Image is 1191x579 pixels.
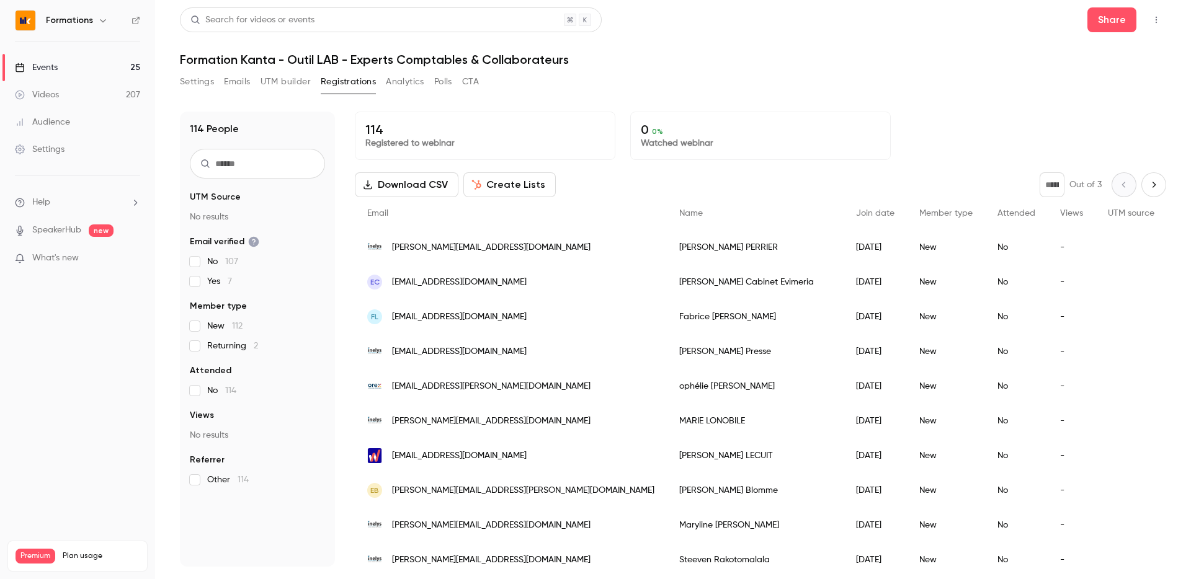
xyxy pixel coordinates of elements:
div: New [907,265,985,299]
div: No [985,334,1048,369]
span: FL [371,311,378,322]
div: - [1048,438,1095,473]
span: Premium [16,549,55,564]
div: Audience [15,116,70,128]
span: No [207,255,238,268]
button: Create Lists [463,172,556,197]
div: No [985,404,1048,438]
span: Help [32,196,50,209]
div: MARIE LONOBILE [667,404,844,438]
div: - [1048,369,1095,404]
span: UTM Source [190,191,241,203]
div: [DATE] [844,508,907,542]
span: Plan usage [63,551,140,561]
div: [DATE] [844,265,907,299]
div: - [1048,542,1095,577]
div: No [985,438,1048,473]
button: Registrations [321,72,376,92]
p: 114 [365,122,605,137]
div: Settings [15,143,65,156]
span: [EMAIL_ADDRESS][PERSON_NAME][DOMAIN_NAME] [392,380,591,393]
span: 114 [238,475,249,484]
div: [PERSON_NAME] Blomme [667,473,844,508]
span: 7 [228,277,232,286]
div: Fabrice [PERSON_NAME] [667,299,844,334]
div: [DATE] [844,334,907,369]
span: Referrer [190,454,225,466]
span: [PERSON_NAME][EMAIL_ADDRESS][DOMAIN_NAME] [392,554,591,567]
p: 0 [641,122,880,137]
div: Steeven Rakotomalala [667,542,844,577]
div: New [907,508,985,542]
div: No [985,473,1048,508]
span: What's new [32,252,79,265]
h6: Formations [46,14,93,27]
div: - [1048,299,1095,334]
img: lba-walterfrance.com [367,448,382,463]
div: No [985,369,1048,404]
div: - [1048,473,1095,508]
span: Name [679,209,703,218]
h1: 114 People [190,122,239,136]
div: New [907,473,985,508]
div: Events [15,61,58,74]
span: Other [207,474,249,486]
span: Member type [919,209,973,218]
span: new [89,224,114,237]
span: [EMAIL_ADDRESS][DOMAIN_NAME] [392,311,527,324]
div: New [907,542,985,577]
div: New [907,369,985,404]
div: [DATE] [844,230,907,265]
span: 114 [225,386,236,395]
p: No results [190,211,325,223]
button: Polls [434,72,452,92]
div: [DATE] [844,473,907,508]
span: [PERSON_NAME][EMAIL_ADDRESS][PERSON_NAME][DOMAIN_NAME] [392,484,654,497]
span: [EMAIL_ADDRESS][DOMAIN_NAME] [392,276,527,289]
iframe: Noticeable Trigger [125,253,140,264]
span: No [207,384,236,397]
img: inelys.fr [367,344,382,359]
button: Emails [224,72,250,92]
span: Attended [997,209,1035,218]
img: orex-france.com [367,379,382,394]
img: inelys.fr [367,552,382,567]
span: [PERSON_NAME][EMAIL_ADDRESS][DOMAIN_NAME] [392,415,591,428]
button: UTM builder [261,72,311,92]
div: [PERSON_NAME] Presse [667,334,844,369]
div: - [1048,230,1095,265]
div: New [907,438,985,473]
div: [PERSON_NAME] Cabinet Evimeria [667,265,844,299]
div: - [1048,265,1095,299]
p: No results [190,429,325,441]
button: Share [1087,7,1136,32]
p: Watched webinar [641,137,880,149]
span: Views [1060,209,1083,218]
div: [DATE] [844,299,907,334]
section: facet-groups [190,191,325,486]
span: [EMAIL_ADDRESS][DOMAIN_NAME] [392,345,527,358]
p: Registered to webinar [365,137,605,149]
span: 0 % [652,127,663,136]
span: [EMAIL_ADDRESS][DOMAIN_NAME] [392,449,527,462]
button: Analytics [386,72,424,92]
p: Out of 3 [1069,179,1102,191]
div: No [985,230,1048,265]
a: SpeakerHub [32,224,81,237]
span: [PERSON_NAME][EMAIL_ADDRESS][DOMAIN_NAME] [392,519,591,532]
div: New [907,404,985,438]
span: Email verified [190,236,259,248]
span: New [207,320,243,332]
div: - [1048,508,1095,542]
span: [PERSON_NAME][EMAIL_ADDRESS][DOMAIN_NAME] [392,241,591,254]
div: - [1048,334,1095,369]
img: Formations [16,11,35,30]
div: Maryline [PERSON_NAME] [667,508,844,542]
div: Videos [15,89,59,101]
span: 2 [254,342,258,350]
div: No [985,265,1048,299]
div: No [985,508,1048,542]
span: Attended [190,365,231,377]
span: EB [370,485,379,496]
img: inelys.fr [367,518,382,533]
